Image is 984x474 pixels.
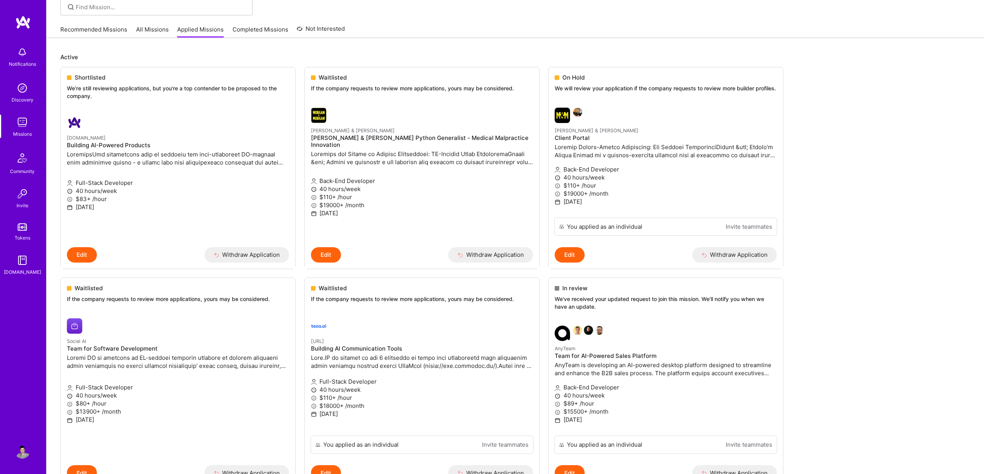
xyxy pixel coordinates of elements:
[311,379,317,385] i: icon Applicant
[67,338,86,344] small: Social AI
[67,399,289,407] p: $80+ /hour
[61,109,295,247] a: A.Team company logo[DOMAIN_NAME]Building AI-Powered ProductsLoremipsUmd sitametcons adip el seddo...
[15,80,30,96] img: discovery
[67,150,289,166] p: LoremipsUmd sitametcons adip el seddoeiu tem inci-utlaboreet DO-magnaal enim adminimve quisno - e...
[555,135,777,141] h4: Client Portal
[311,128,395,133] small: [PERSON_NAME] & [PERSON_NAME]
[67,115,82,130] img: A.Team company logo
[555,385,560,391] i: icon Applicant
[311,318,326,334] img: teza.ai company logo
[60,53,970,61] p: Active
[61,312,295,466] a: Social AI company logoSocial AITeam for Software DevelopmentLoremi DO si ametcons ad EL-seddoei t...
[13,149,32,167] img: Community
[555,198,777,206] p: [DATE]
[311,178,317,184] i: icon Applicant
[311,386,533,394] p: 40 hours/week
[311,150,533,166] p: Loremips dol Sitame co Adipisc Elitseddoei: TE-Incidid Utlab EtdoloremaGnaali &eni; Admini ve qui...
[311,387,317,393] i: icon Clock
[233,25,288,38] a: Completed Missions
[311,403,317,409] i: icon MoneyGray
[67,385,73,391] i: icon Applicant
[76,3,247,11] input: Find Mission...
[67,179,289,187] p: Full-Stack Developer
[67,401,73,407] i: icon MoneyGray
[595,326,604,335] img: Grzegorz Wróblewski
[555,361,777,377] p: AnyTeam is developing an AI-powered desktop platform designed to streamline and enhance the B2B s...
[567,223,642,231] div: You applied as an individual
[67,393,73,399] i: icon Clock
[311,193,533,201] p: $110+ /hour
[9,60,36,68] div: Notifications
[555,391,777,399] p: 40 hours/week
[311,108,326,123] img: Morgan & Morgan company logo
[67,187,289,195] p: 40 hours/week
[18,223,27,231] img: tokens
[67,318,82,334] img: Social AI company logo
[555,173,777,181] p: 40 hours/week
[555,190,777,198] p: $19000+ /month
[584,326,593,335] img: James Touhey
[67,354,289,370] p: Loremi DO si ametcons ad EL-seddoei temporin utlabore et dolorem aliquaeni admin veniamquis no ex...
[311,378,533,386] p: Full-Stack Developer
[311,295,533,303] p: If the company requests to review more applications, yours may be considered.
[562,73,585,81] span: On Hold
[319,73,347,81] span: Waitlisted
[136,25,169,38] a: All Missions
[67,345,289,352] h4: Team for Software Development
[555,108,570,123] img: Morgan & Morgan company logo
[311,203,317,208] i: icon MoneyGray
[13,443,32,459] a: User Avatar
[319,284,347,292] span: Waitlisted
[67,407,289,416] p: $13900+ /month
[555,181,777,190] p: $110+ /hour
[67,417,73,423] i: icon Calendar
[549,101,783,218] a: Morgan & Morgan company logoGabriel Taveira[PERSON_NAME] & [PERSON_NAME]Client PortalLoremip Dolo...
[573,108,582,117] img: Gabriel Taveira
[75,284,103,292] span: Waitlisted
[482,441,529,449] a: Invite teammates
[67,391,289,399] p: 40 hours/week
[67,195,289,203] p: $83+ /hour
[67,180,73,186] i: icon Applicant
[555,85,777,92] p: We will review your application if the company requests to review more builder profiles.
[15,253,30,268] img: guide book
[311,345,533,352] h4: Building AI Communication Tools
[562,284,587,292] span: In review
[555,295,777,310] p: We've received your updated request to join this mission. We'll notify you when we have an update.
[555,165,777,173] p: Back-End Developer
[692,247,777,263] button: Withdraw Application
[4,268,41,276] div: [DOMAIN_NAME]
[297,24,345,38] a: Not Interested
[311,177,533,185] p: Back-End Developer
[15,45,30,60] img: bell
[15,15,31,29] img: logo
[555,409,560,415] i: icon MoneyGray
[311,186,317,192] i: icon Clock
[323,441,399,449] div: You applied as an individual
[13,130,32,138] div: Missions
[75,73,105,81] span: Shortlisted
[311,410,533,418] p: [DATE]
[555,346,575,351] small: AnyTeam
[555,167,560,173] i: icon Applicant
[15,443,30,459] img: User Avatar
[311,395,317,401] i: icon MoneyGray
[311,185,533,193] p: 40 hours/week
[567,441,642,449] div: You applied as an individual
[311,135,533,148] h4: [PERSON_NAME] & [PERSON_NAME] Python Generalist - Medical Malpractice Innovation
[573,326,582,335] img: Souvik Basu
[177,25,224,38] a: Applied Missions
[67,196,73,202] i: icon MoneyGray
[311,209,533,217] p: [DATE]
[311,247,341,263] button: Edit
[555,401,560,407] i: icon MoneyGray
[448,247,533,263] button: Withdraw Application
[555,399,777,407] p: $89+ /hour
[10,167,35,175] div: Community
[311,211,317,216] i: icon Calendar
[311,354,533,370] p: Lore.IP do sitamet co adi 6 elitseddo ei tempo inci utlaboreetd magn aliquaenim admin veniamqu no...
[311,195,317,200] i: icon MoneyGray
[555,393,560,399] i: icon Clock
[555,353,777,359] h4: Team for AI-Powered Sales Platform
[67,142,289,149] h4: Building AI-Powered Products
